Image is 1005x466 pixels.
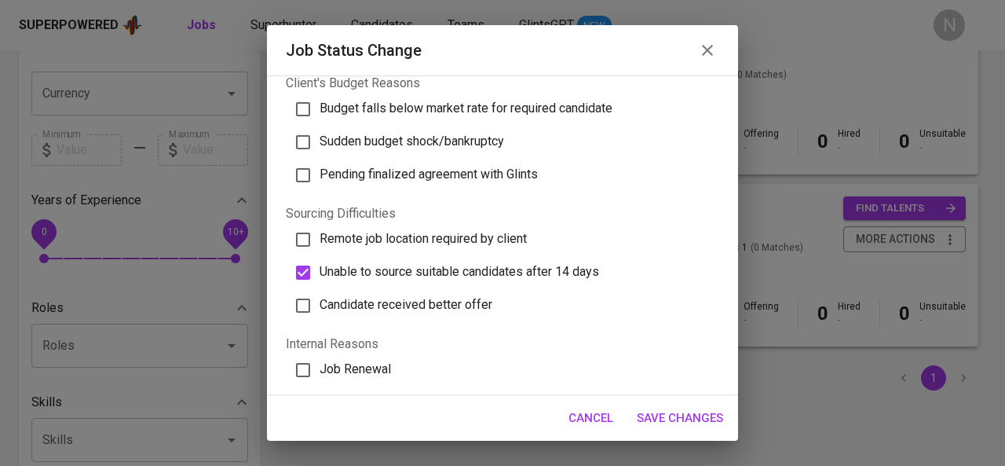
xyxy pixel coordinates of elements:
span: Sudden budget shock/bankruptcy [320,134,504,149]
span: Remote job location required by client [320,231,527,246]
button: Save Changes [628,402,732,435]
span: Pending finalized agreement with Glints [320,167,538,182]
span: Budget falls below market rate for required candidate [320,101,612,116]
span: Candidate received better offer [320,297,492,312]
span: Save Changes [637,408,723,428]
span: Job already placed by Glints [320,394,475,409]
p: Internal Reasons [286,335,719,354]
button: Cancel [560,402,622,435]
h6: Job status change [286,38,422,63]
span: Unable to source suitable candidates after 14 days [320,264,599,279]
span: Job Renewal [320,361,391,376]
span: Cancel [568,408,613,428]
p: Client's Budget Reasons [286,74,719,93]
p: Sourcing Difficulties [286,204,719,223]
